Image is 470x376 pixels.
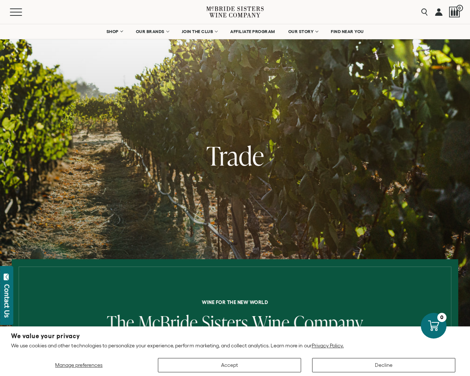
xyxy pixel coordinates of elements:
[138,310,198,335] span: McBride
[136,29,164,34] span: OUR BRANDS
[312,343,344,348] a: Privacy Policy.
[131,24,173,39] a: OUR BRANDS
[11,333,459,339] h2: We value your privacy
[293,310,363,335] span: Company
[331,29,364,34] span: FIND NEAR YOU
[10,8,36,16] button: Mobile Menu Trigger
[182,29,213,34] span: JOIN THE CLUB
[288,29,314,34] span: OUR STORY
[230,29,275,34] span: AFFILIATE PROGRAM
[177,24,222,39] a: JOIN THE CLUB
[11,358,147,372] button: Manage preferences
[158,358,301,372] button: Accept
[283,24,323,39] a: OUR STORY
[107,310,134,335] span: The
[326,24,369,39] a: FIND NEAR YOU
[202,310,248,335] span: Sisters
[55,362,102,368] span: Manage preferences
[102,24,127,39] a: SHOP
[225,24,280,39] a: AFFILIATE PROGRAM
[312,358,455,372] button: Decline
[252,310,290,335] span: Wine
[11,342,459,349] p: We use cookies and other technologies to personalize your experience, perform marketing, and coll...
[106,29,119,34] span: SHOP
[3,284,11,318] div: Contact Us
[456,5,463,11] span: 0
[17,300,453,305] h6: Wine for the new world
[437,313,446,322] div: 0
[206,138,264,173] span: Trade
